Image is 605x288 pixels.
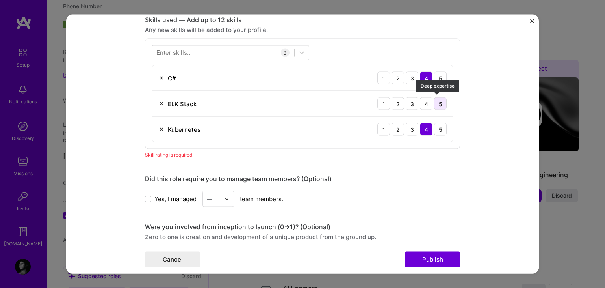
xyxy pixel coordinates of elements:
[145,16,460,24] div: Skills used — Add up to 12 skills
[420,72,432,84] div: 4
[145,151,460,159] div: Skill rating is required.
[281,49,290,57] div: 3
[434,123,447,136] div: 5
[145,175,460,183] div: Did this role require you to manage team members? (Optional)
[156,49,192,57] div: Enter skills...
[145,26,460,34] div: Any new skills will be added to your profile.
[158,101,165,107] img: Remove
[168,125,200,133] div: Kubernetes
[420,97,432,110] div: 4
[158,75,165,81] img: Remove
[145,191,460,207] div: team members.
[377,123,390,136] div: 1
[168,99,197,108] div: ELK Stack
[406,97,418,110] div: 3
[392,97,404,110] div: 2
[154,194,197,203] span: Yes, I managed
[207,195,212,203] div: —
[158,126,165,133] img: Remove
[434,72,447,84] div: 5
[145,233,460,241] div: Zero to one is creation and development of a unique product from the ground up.
[406,123,418,136] div: 3
[377,97,390,110] div: 1
[420,123,432,136] div: 4
[406,72,418,84] div: 3
[168,74,176,82] div: C#
[392,72,404,84] div: 2
[145,223,460,231] div: Were you involved from inception to launch (0 -> 1)? (Optional)
[530,19,534,28] button: Close
[434,97,447,110] div: 5
[392,123,404,136] div: 2
[145,252,200,267] button: Cancel
[225,196,229,201] img: drop icon
[405,252,460,267] button: Publish
[377,72,390,84] div: 1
